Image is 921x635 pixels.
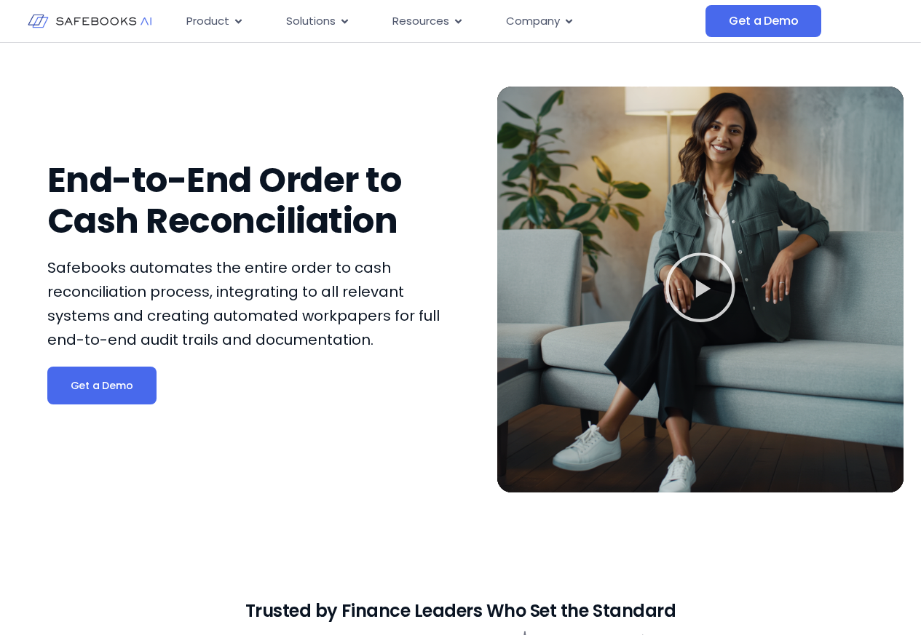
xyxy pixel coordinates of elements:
[175,7,705,36] div: Menu Toggle
[729,14,798,28] span: Get a Demo
[186,13,229,30] span: Product
[175,7,705,36] nav: Menu
[47,257,440,350] span: Safebooks automates the entire order to cash reconciliation process, integrating to all relevant ...
[705,5,821,37] a: Get a Demo
[506,13,560,30] span: Company
[392,13,449,30] span: Resources
[71,378,133,393] span: Get a Demo
[47,367,157,404] a: Get a Demo
[47,160,454,241] h1: End-to-End Order to Cash Reconciliation
[664,251,737,328] div: Play Video
[286,13,336,30] span: Solutions
[245,604,676,618] h2: Trusted by Finance Leaders Who Set the Standard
